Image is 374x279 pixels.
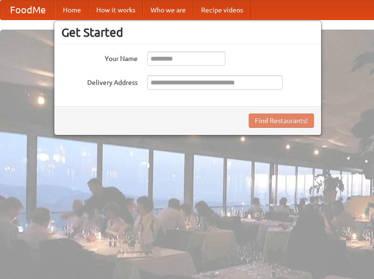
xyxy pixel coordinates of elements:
[61,25,314,40] h3: Get Started
[89,0,143,20] a: How it works
[143,0,193,20] a: Who we are
[249,114,314,128] button: Find Restaurants!
[193,0,251,20] a: Recipe videos
[61,75,138,87] label: Delivery Address
[0,0,55,20] a: FoodMe
[55,0,89,20] a: Home
[61,52,138,63] label: Your Name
